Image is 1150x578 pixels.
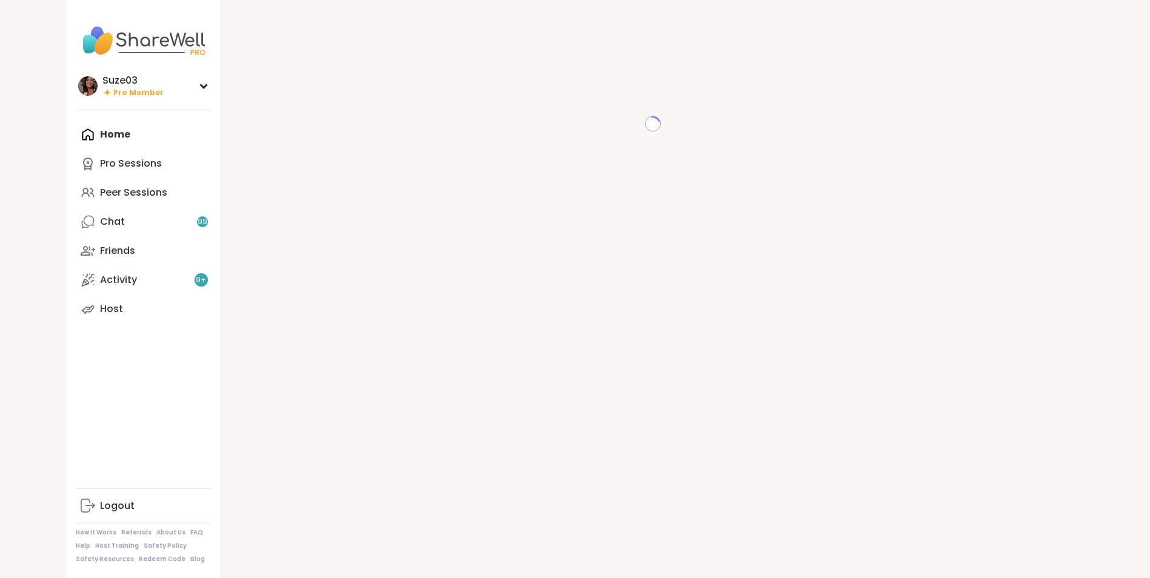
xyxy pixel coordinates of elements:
[121,528,152,537] a: Referrals
[102,74,164,87] div: Suze03
[100,273,137,287] div: Activity
[100,186,167,199] div: Peer Sessions
[113,88,164,98] span: Pro Member
[76,528,116,537] a: How It Works
[190,555,205,563] a: Blog
[76,19,211,62] img: ShareWell Nav Logo
[198,217,207,227] span: 99
[156,528,186,537] a: About Us
[100,244,135,257] div: Friends
[76,491,211,520] a: Logout
[190,528,203,537] a: FAQ
[100,157,162,170] div: Pro Sessions
[76,178,211,207] a: Peer Sessions
[100,499,135,513] div: Logout
[196,275,206,285] span: 9 +
[76,265,211,294] a: Activity9+
[76,294,211,324] a: Host
[100,215,125,228] div: Chat
[78,76,98,96] img: Suze03
[139,555,186,563] a: Redeem Code
[144,542,187,550] a: Safety Policy
[76,149,211,178] a: Pro Sessions
[76,542,90,550] a: Help
[76,236,211,265] a: Friends
[100,302,123,316] div: Host
[76,207,211,236] a: Chat99
[95,542,139,550] a: Host Training
[76,555,134,563] a: Safety Resources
